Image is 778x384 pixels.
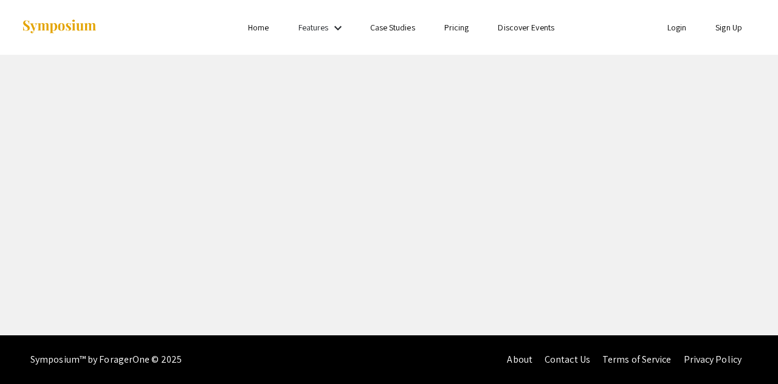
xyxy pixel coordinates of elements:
[507,353,532,366] a: About
[715,22,742,33] a: Sign Up
[248,22,269,33] a: Home
[30,335,182,384] div: Symposium™ by ForagerOne © 2025
[298,22,329,33] a: Features
[498,22,554,33] a: Discover Events
[444,22,469,33] a: Pricing
[602,353,672,366] a: Terms of Service
[21,19,97,35] img: Symposium by ForagerOne
[370,22,415,33] a: Case Studies
[331,21,345,35] mat-icon: Expand Features list
[684,353,742,366] a: Privacy Policy
[667,22,687,33] a: Login
[545,353,590,366] a: Contact Us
